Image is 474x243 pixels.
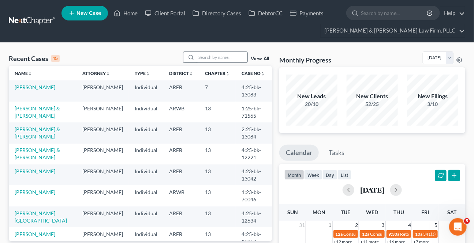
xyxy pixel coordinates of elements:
[236,144,272,164] td: 4:25-bk-12221
[321,24,465,37] a: [PERSON_NAME] & [PERSON_NAME] Law Firm, PLLC
[76,206,129,227] td: [PERSON_NAME]
[366,209,378,215] span: Wed
[15,189,55,195] a: [PERSON_NAME]
[199,80,236,101] td: 7
[464,218,470,224] span: 5
[110,7,141,20] a: Home
[15,84,55,90] a: [PERSON_NAME]
[15,105,60,119] a: [PERSON_NAME] & [PERSON_NAME]
[347,100,398,108] div: 52/25
[146,72,150,76] i: unfold_more
[328,221,332,229] span: 1
[76,80,129,101] td: [PERSON_NAME]
[205,71,230,76] a: Chapterunfold_more
[362,231,369,237] span: 12a
[15,168,55,174] a: [PERSON_NAME]
[279,56,331,64] h3: Monthly Progress
[361,6,428,20] input: Search by name...
[163,206,199,227] td: AREB
[336,231,343,237] span: 12a
[76,122,129,143] td: [PERSON_NAME]
[286,92,337,100] div: New Leads
[298,221,306,229] span: 31
[236,102,272,122] td: 1:25-bk-71565
[28,72,32,76] i: unfold_more
[163,80,199,101] td: AREB
[199,206,236,227] td: 13
[76,144,129,164] td: [PERSON_NAME]
[76,164,129,185] td: [PERSON_NAME]
[129,206,163,227] td: Individual
[163,144,199,164] td: AREB
[389,231,400,237] span: 9:30a
[341,209,350,215] span: Tue
[344,231,410,237] span: Consult Date for [PERSON_NAME]
[76,102,129,122] td: [PERSON_NAME]
[82,71,110,76] a: Attorneyunfold_more
[163,122,199,143] td: AREB
[189,72,193,76] i: unfold_more
[322,170,337,180] button: day
[163,185,199,206] td: ARWB
[129,164,163,185] td: Individual
[9,54,60,63] div: Recent Cases
[51,55,60,62] div: 15
[236,185,272,206] td: 1:23-bk-70046
[129,102,163,122] td: Individual
[407,100,458,108] div: 3/10
[199,185,236,206] td: 13
[129,122,163,143] td: Individual
[236,122,272,143] td: 2:25-bk-13084
[287,209,298,215] span: Sun
[313,209,325,215] span: Mon
[15,126,60,140] a: [PERSON_NAME] & [PERSON_NAME]
[422,209,429,215] span: Fri
[15,210,67,224] a: [PERSON_NAME][GEOGRAPHIC_DATA]
[129,185,163,206] td: Individual
[76,185,129,206] td: [PERSON_NAME]
[141,7,189,20] a: Client Portal
[242,71,265,76] a: Case Nounfold_more
[440,7,465,20] a: Help
[245,7,286,20] a: DebtorCC
[360,186,384,194] h2: [DATE]
[370,231,437,237] span: Consult Date for [PERSON_NAME]
[236,206,272,227] td: 4:25-bk-12634
[189,7,245,20] a: Directory Cases
[163,102,199,122] td: ARWB
[15,147,60,160] a: [PERSON_NAME] & [PERSON_NAME]
[286,7,327,20] a: Payments
[284,170,304,180] button: month
[129,80,163,101] td: Individual
[236,164,272,185] td: 4:23-bk-13042
[407,92,458,100] div: New Filings
[354,221,359,229] span: 2
[236,80,272,101] td: 4:25-bk-13083
[106,72,110,76] i: unfold_more
[449,218,467,236] iframe: Intercom live chat
[261,72,265,76] i: unfold_more
[286,100,337,108] div: 20/10
[434,221,438,229] span: 5
[196,52,247,62] input: Search by name...
[163,164,199,185] td: AREB
[415,231,422,237] span: 10a
[407,221,412,229] span: 4
[199,164,236,185] td: 13
[76,11,101,16] span: New Case
[304,170,322,180] button: week
[169,71,193,76] a: Districtunfold_more
[199,102,236,122] td: 13
[279,145,319,161] a: Calendar
[337,170,351,180] button: list
[347,92,398,100] div: New Clients
[251,56,269,61] a: View All
[199,122,236,143] td: 13
[322,145,351,161] a: Tasks
[15,71,32,76] a: Nameunfold_more
[15,231,55,237] a: [PERSON_NAME]
[447,209,456,215] span: Sat
[199,144,236,164] td: 13
[129,144,163,164] td: Individual
[381,221,385,229] span: 3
